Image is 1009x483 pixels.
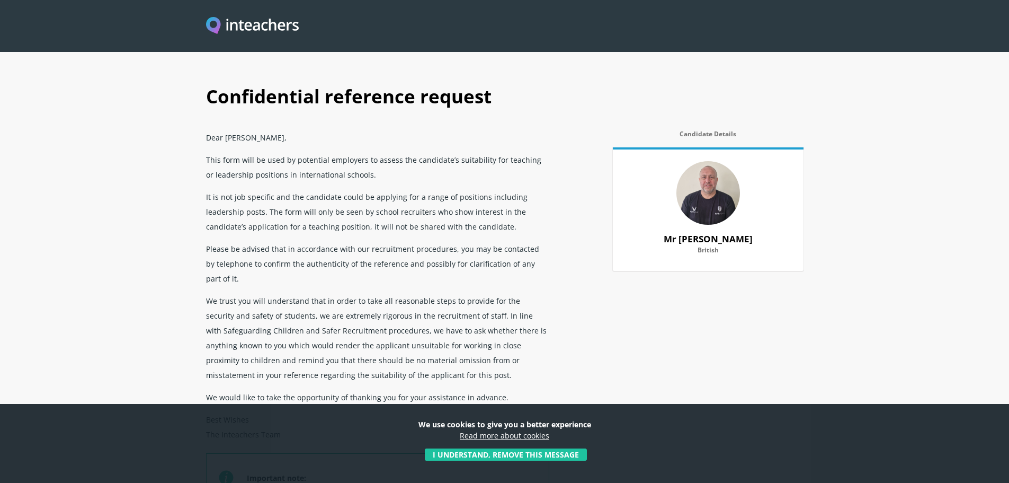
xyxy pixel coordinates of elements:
a: Read more about cookies [460,431,549,441]
p: It is not job specific and the candidate could be applying for a range of positions including lea... [206,186,549,238]
img: Inteachers [206,17,299,36]
label: British [626,247,791,260]
p: We would like to take the opportunity of thanking you for your assistance in advance. [206,386,549,408]
p: Dear [PERSON_NAME], [206,126,549,148]
h1: Confidential reference request [206,74,803,126]
p: Please be advised that in accordance with our recruitment procedures, you may be contacted by tel... [206,238,549,289]
button: I understand, remove this message [425,449,587,461]
img: 79923 [676,161,740,225]
strong: Mr [PERSON_NAME] [664,233,753,245]
p: We trust you will understand that in order to take all reasonable steps to provide for the securi... [206,289,549,386]
label: Candidate Details [613,130,803,144]
p: This form will be used by potential employers to assess the candidate’s suitability for teaching ... [206,148,549,186]
a: Visit this site's homepage [206,17,299,36]
strong: We use cookies to give you a better experience [418,419,591,429]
